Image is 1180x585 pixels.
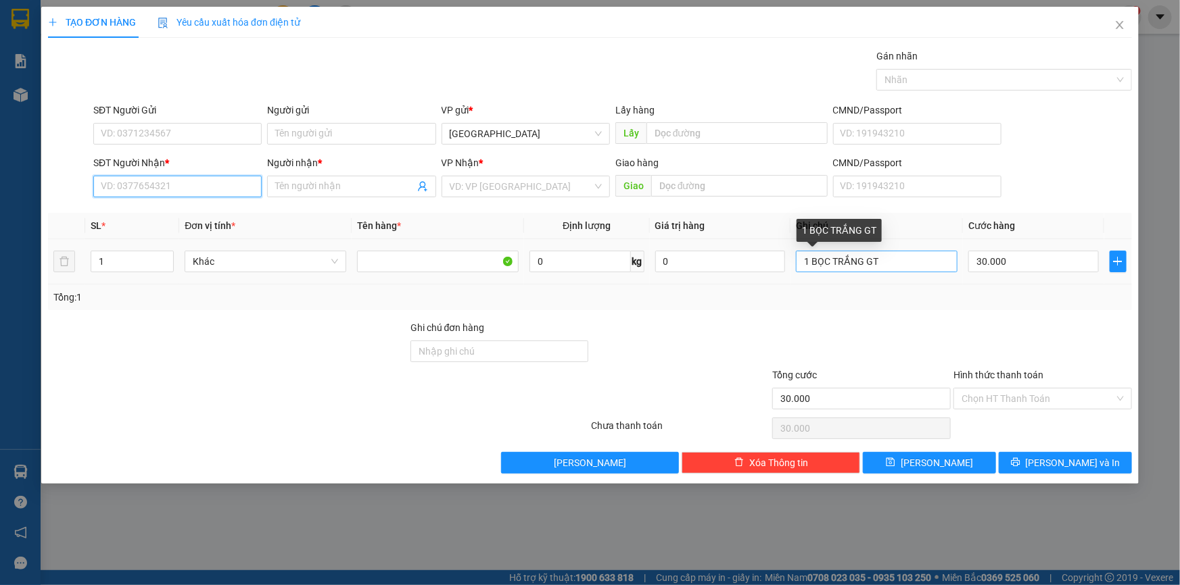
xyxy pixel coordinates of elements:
[357,220,401,231] span: Tên hàng
[93,155,262,170] div: SĐT Người Nhận
[901,455,973,470] span: [PERSON_NAME]
[410,322,485,333] label: Ghi chú đơn hàng
[968,220,1015,231] span: Cước hàng
[953,370,1043,380] label: Hình thức thanh toán
[1110,256,1126,267] span: plus
[501,452,680,474] button: [PERSON_NAME]
[749,455,808,470] span: Xóa Thông tin
[267,103,435,118] div: Người gửi
[1026,455,1120,470] span: [PERSON_NAME] và In
[1101,7,1139,45] button: Close
[646,122,828,144] input: Dọc đường
[267,155,435,170] div: Người nhận
[410,340,589,362] input: Ghi chú đơn hàng
[1011,457,1020,468] span: printer
[357,251,519,272] input: VD: Bàn, Ghế
[615,105,655,116] span: Lấy hàng
[442,103,610,118] div: VP gửi
[93,103,262,118] div: SĐT Người Gửi
[590,418,772,442] div: Chưa thanh toán
[886,457,895,468] span: save
[833,155,1001,170] div: CMND/Passport
[193,251,338,272] span: Khác
[53,251,75,272] button: delete
[682,452,860,474] button: deleteXóa Thông tin
[563,220,611,231] span: Định lượng
[6,30,258,47] li: 01 [PERSON_NAME]
[790,213,963,239] th: Ghi chú
[615,175,651,197] span: Giao
[631,251,644,272] span: kg
[863,452,996,474] button: save[PERSON_NAME]
[450,124,602,144] span: Sài Gòn
[442,157,479,168] span: VP Nhận
[6,47,258,63] li: 02523854854
[655,251,786,272] input: 0
[6,84,235,107] b: GỬI : [GEOGRAPHIC_DATA]
[417,181,428,192] span: user-add
[655,220,705,231] span: Giá trị hàng
[78,32,89,43] span: environment
[651,175,828,197] input: Dọc đường
[772,370,817,380] span: Tổng cước
[1114,20,1125,30] span: close
[833,103,1001,118] div: CMND/Passport
[53,290,456,305] div: Tổng: 1
[876,51,918,61] label: Gán nhãn
[78,9,191,26] b: [PERSON_NAME]
[1110,251,1127,272] button: plus
[999,452,1132,474] button: printer[PERSON_NAME] và In
[615,157,659,168] span: Giao hàng
[6,6,74,74] img: logo.jpg
[554,455,626,470] span: [PERSON_NAME]
[48,17,136,28] span: TẠO ĐƠN HÀNG
[158,18,168,28] img: icon
[796,251,958,272] input: Ghi Chú
[48,18,57,27] span: plus
[185,220,235,231] span: Đơn vị tính
[615,122,646,144] span: Lấy
[158,17,300,28] span: Yêu cầu xuất hóa đơn điện tử
[797,219,882,242] div: 1 BỌC TRẮNG GT
[78,49,89,60] span: phone
[734,457,744,468] span: delete
[91,220,101,231] span: SL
